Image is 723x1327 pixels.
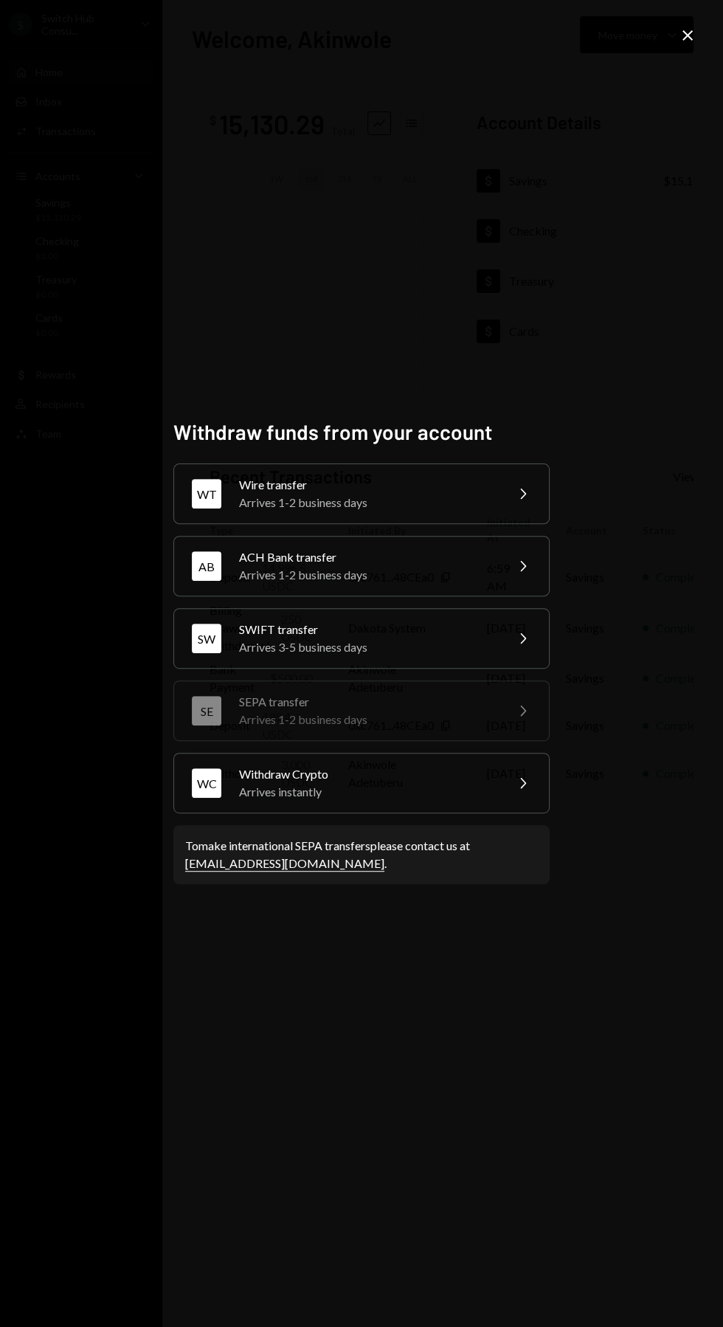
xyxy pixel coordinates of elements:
button: SWSWIFT transferArrives 3-5 business days [173,608,550,669]
div: Arrives instantly [239,783,496,801]
div: WT [192,479,221,509]
div: Arrives 1-2 business days [239,566,496,584]
h2: Withdraw funds from your account [173,418,550,447]
button: WTWire transferArrives 1-2 business days [173,463,550,524]
div: AB [192,551,221,581]
div: Arrives 3-5 business days [239,638,496,656]
div: Withdraw Crypto [239,765,496,783]
button: SESEPA transferArrives 1-2 business days [173,680,550,741]
div: Arrives 1-2 business days [239,494,496,511]
div: Wire transfer [239,476,496,494]
div: SW [192,624,221,653]
div: To make international SEPA transfers please contact us at . [185,837,538,872]
div: SE [192,696,221,725]
div: WC [192,768,221,798]
a: [EMAIL_ADDRESS][DOMAIN_NAME] [185,856,384,872]
div: Arrives 1-2 business days [239,711,496,728]
button: ABACH Bank transferArrives 1-2 business days [173,536,550,596]
button: WCWithdraw CryptoArrives instantly [173,753,550,813]
div: SEPA transfer [239,693,496,711]
div: ACH Bank transfer [239,548,496,566]
div: SWIFT transfer [239,621,496,638]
